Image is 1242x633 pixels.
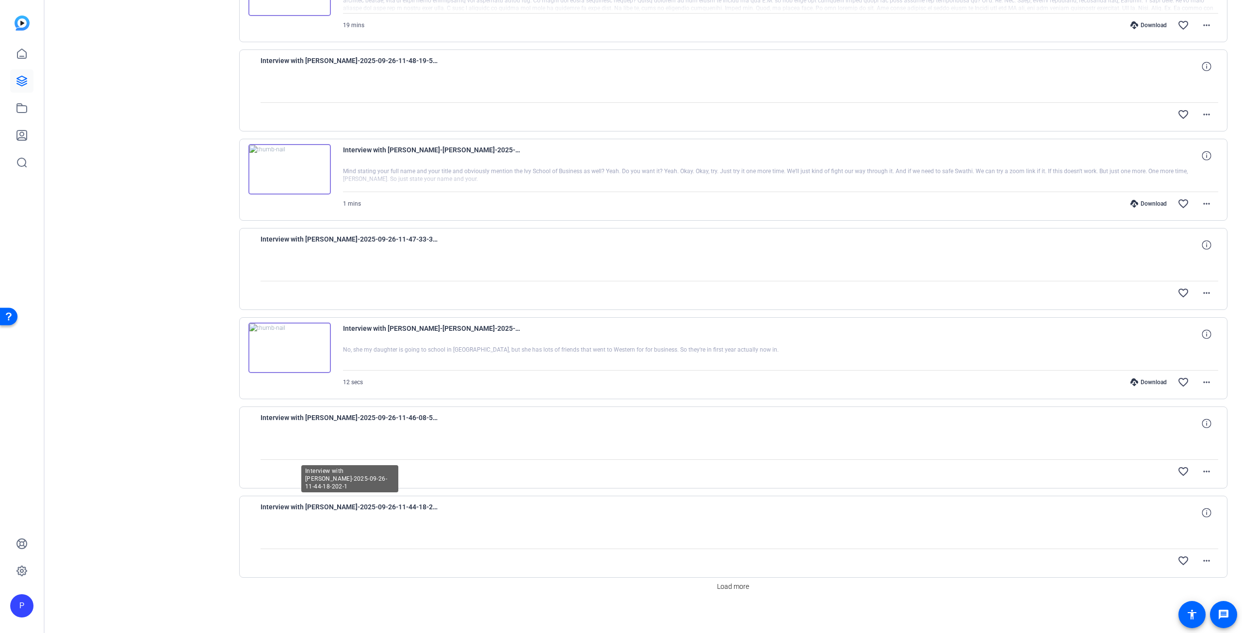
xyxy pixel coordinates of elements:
mat-icon: more_horiz [1201,198,1212,210]
mat-icon: more_horiz [1201,376,1212,388]
img: blue-gradient.svg [15,16,30,31]
mat-icon: favorite_border [1177,376,1189,388]
mat-icon: more_horiz [1201,287,1212,299]
mat-icon: favorite_border [1177,555,1189,567]
span: Interview with [PERSON_NAME]-2025-09-26-11-48-19-544-1 [261,55,440,78]
mat-icon: accessibility [1186,609,1198,620]
mat-icon: favorite_border [1177,109,1189,120]
span: Interview with [PERSON_NAME]-2025-09-26-11-44-18-202-1 [261,501,440,524]
img: thumb-nail [248,144,331,195]
button: Load more [713,578,753,595]
span: Interview with [PERSON_NAME]-[PERSON_NAME]-2025-09-26-11-47-33-348-0 [343,323,523,346]
span: Interview with [PERSON_NAME]-2025-09-26-11-46-08-597-0 [261,412,440,435]
div: P [10,594,33,617]
div: Download [1126,21,1172,29]
span: Interview with [PERSON_NAME]-[PERSON_NAME]-2025-09-26-11-48-19-544-0 [343,144,523,167]
mat-icon: more_horiz [1201,466,1212,477]
mat-icon: favorite_border [1177,287,1189,299]
span: Interview with [PERSON_NAME]-2025-09-26-11-47-33-348-1 [261,233,440,257]
mat-icon: favorite_border [1177,19,1189,31]
img: thumb-nail [248,323,331,373]
mat-icon: favorite_border [1177,198,1189,210]
span: Load more [717,582,749,592]
mat-icon: more_horiz [1201,19,1212,31]
mat-icon: favorite_border [1177,466,1189,477]
mat-icon: more_horiz [1201,555,1212,567]
span: 1 mins [343,200,361,207]
div: Download [1126,200,1172,208]
div: Download [1126,378,1172,386]
mat-icon: more_horiz [1201,109,1212,120]
mat-icon: message [1218,609,1229,620]
span: 12 secs [343,379,363,386]
span: 19 mins [343,22,364,29]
